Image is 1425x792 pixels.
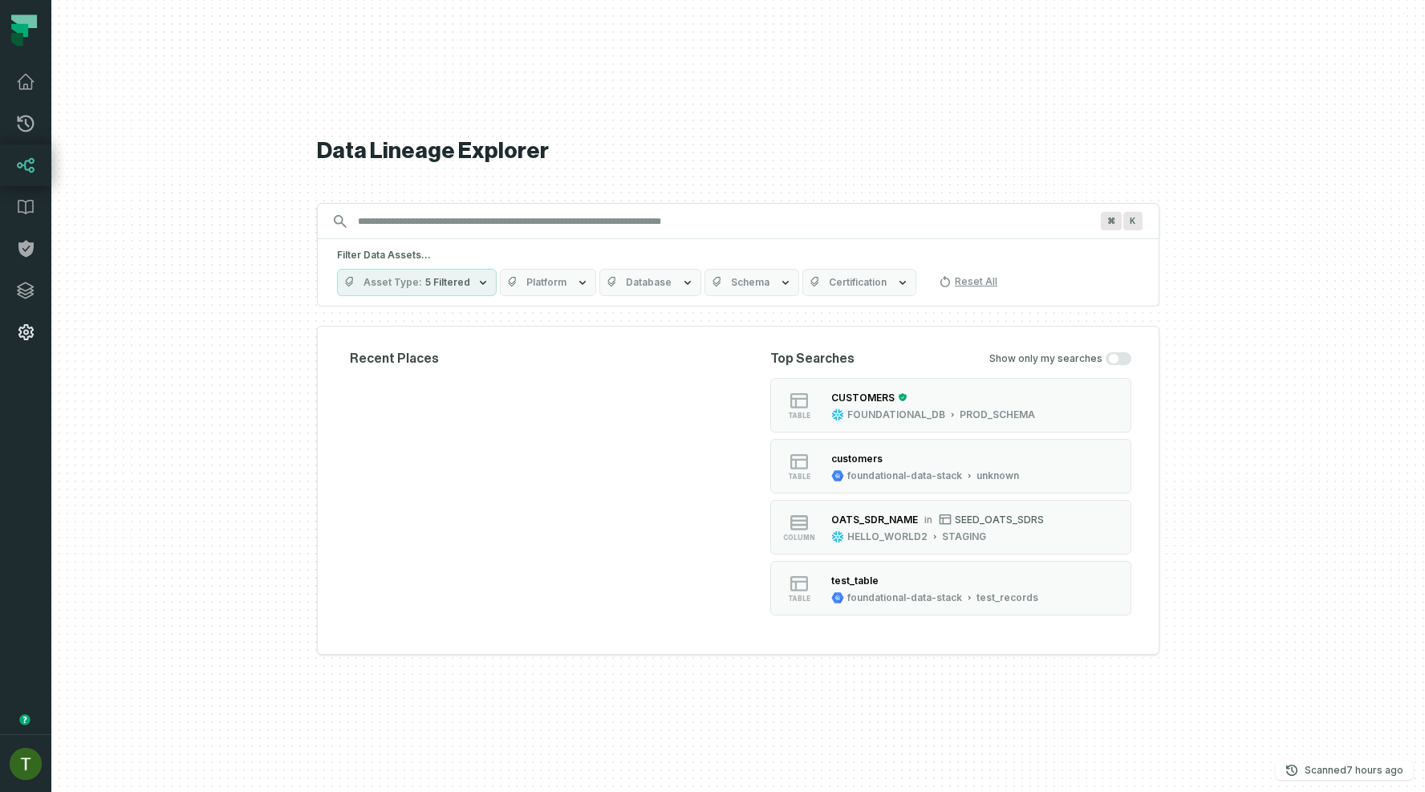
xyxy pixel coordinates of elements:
[1346,764,1403,776] relative-time: Aug 10, 2025, 5:53 PM GMT+3
[1276,761,1413,780] button: Scanned[DATE] 5:53:08 PM
[1101,212,1122,230] span: Press ⌘ + K to focus the search bar
[317,137,1159,165] h1: Data Lineage Explorer
[1123,212,1143,230] span: Press ⌘ + K to focus the search bar
[10,748,42,780] img: avatar of Tomer Galun
[1305,762,1403,778] p: Scanned
[18,713,32,727] div: Tooltip anchor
